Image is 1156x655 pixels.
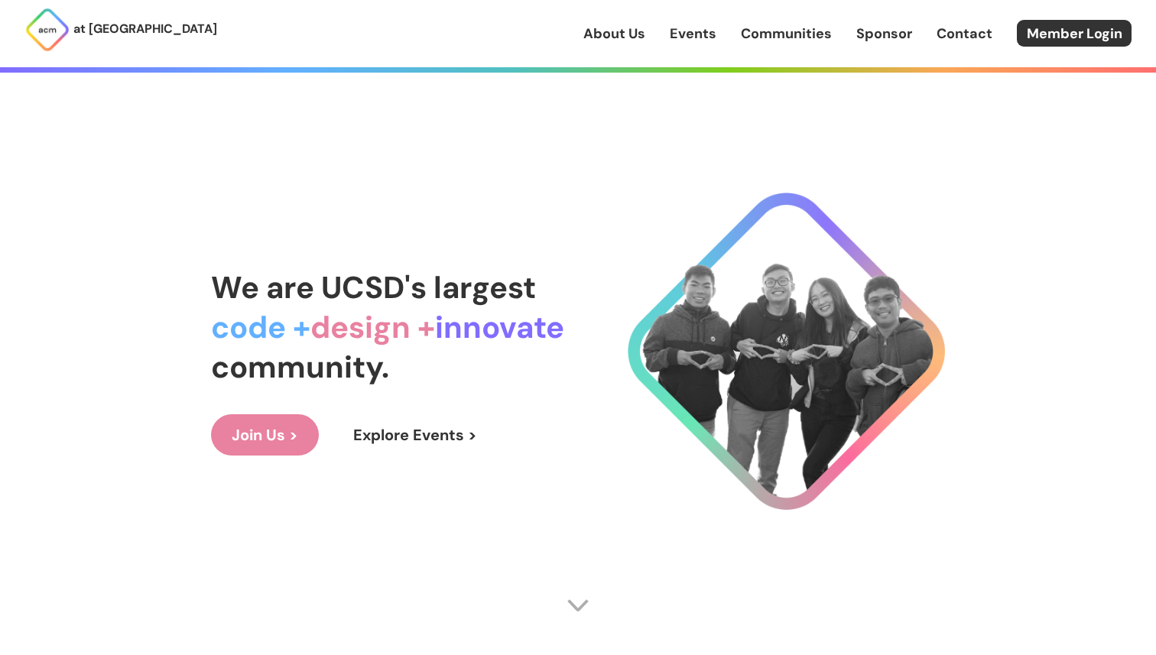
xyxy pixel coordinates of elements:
[24,7,70,53] img: ACM Logo
[211,414,319,456] a: Join Us >
[856,24,912,44] a: Sponsor
[628,193,945,510] img: Cool Logo
[211,307,310,347] span: code +
[1017,20,1132,47] a: Member Login
[24,7,217,53] a: at [GEOGRAPHIC_DATA]
[937,24,992,44] a: Contact
[211,268,536,307] span: We are UCSD's largest
[741,24,832,44] a: Communities
[333,414,498,456] a: Explore Events >
[583,24,645,44] a: About Us
[310,307,435,347] span: design +
[567,594,589,617] img: Scroll Arrow
[435,307,564,347] span: innovate
[670,24,716,44] a: Events
[73,19,217,39] p: at [GEOGRAPHIC_DATA]
[211,347,389,387] span: community.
